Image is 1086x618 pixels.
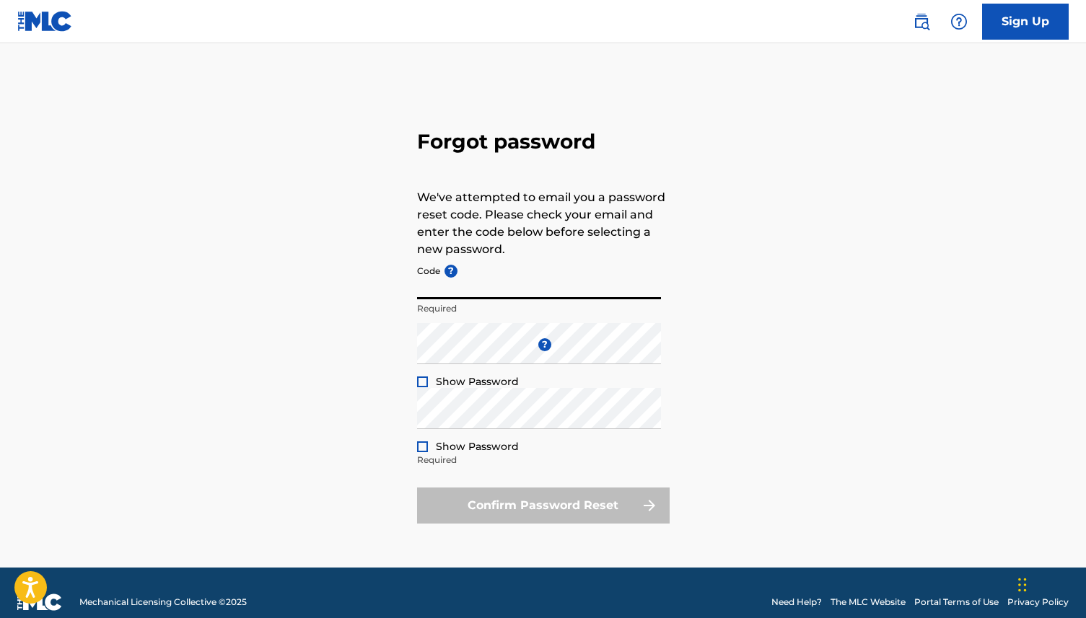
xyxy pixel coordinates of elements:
[913,13,930,30] img: search
[417,302,661,315] p: Required
[17,593,62,611] img: logo
[1018,563,1027,606] div: Drag
[79,596,247,609] span: Mechanical Licensing Collective © 2025
[417,189,670,258] p: We've attempted to email you a password reset code. Please check your email and enter the code be...
[1014,549,1086,618] iframe: Chat Widget
[436,375,519,388] span: Show Password
[436,440,519,453] span: Show Password
[950,13,968,30] img: help
[417,454,661,467] p: Required
[417,129,670,154] h3: Forgot password
[914,596,999,609] a: Portal Terms of Use
[445,265,457,278] span: ?
[771,596,822,609] a: Need Help?
[1007,596,1069,609] a: Privacy Policy
[538,338,551,351] span: ?
[831,596,906,609] a: The MLC Website
[907,7,936,36] a: Public Search
[982,4,1069,40] a: Sign Up
[17,11,73,32] img: MLC Logo
[945,7,973,36] div: Help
